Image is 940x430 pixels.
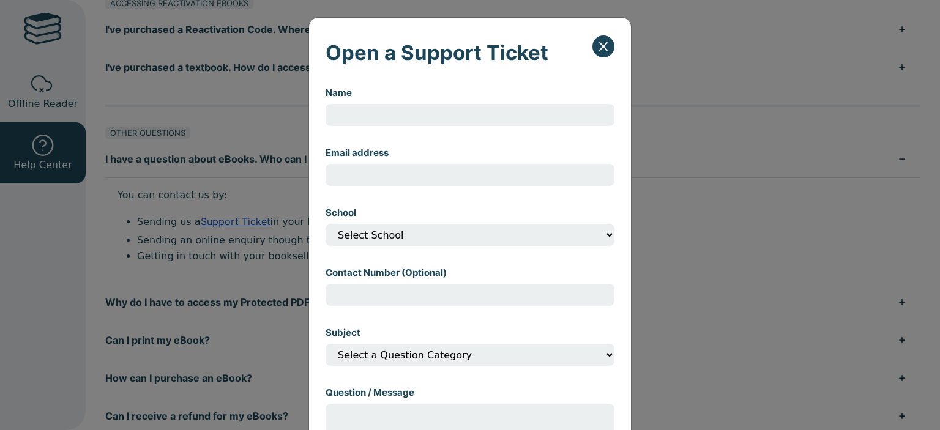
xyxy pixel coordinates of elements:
label: Email address [326,147,389,159]
label: Subject [326,327,360,339]
button: Close [592,35,614,57]
label: Contact Number (Optional) [326,267,447,279]
label: School [326,207,356,219]
label: Question / Message [326,387,414,399]
h5: Open a Support Ticket [326,34,548,71]
label: Name [326,87,352,99]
